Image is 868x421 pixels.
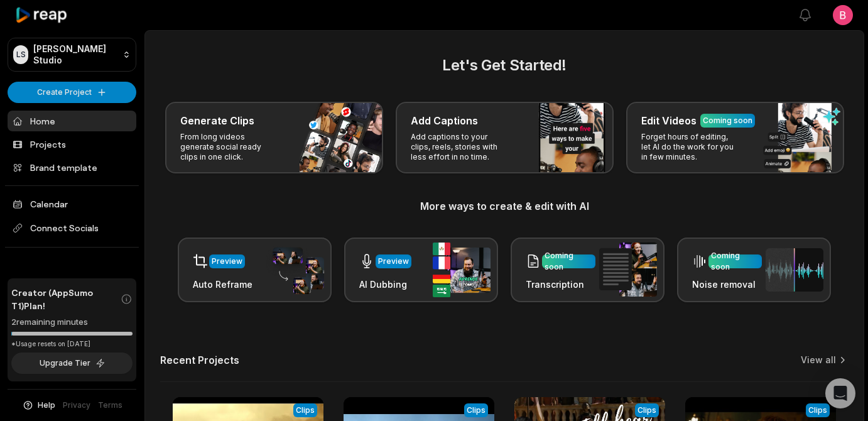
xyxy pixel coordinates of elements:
[641,113,697,128] h3: Edit Videos
[641,132,739,162] p: Forget hours of editing, let AI do the work for you in few minutes.
[180,132,278,162] p: From long videos generate social ready clips in one click.
[692,278,762,291] h3: Noise removal
[63,400,90,411] a: Privacy
[13,45,28,64] div: LS
[411,132,508,162] p: Add captions to your clips, reels, stories with less effort in no time.
[160,354,239,366] h2: Recent Projects
[599,243,657,297] img: transcription.png
[359,278,411,291] h3: AI Dubbing
[11,353,133,374] button: Upgrade Tier
[8,134,136,155] a: Projects
[8,157,136,178] a: Brand template
[160,199,849,214] h3: More ways to create & edit with AI
[11,286,121,312] span: Creator (AppSumo T1) Plan!
[433,243,491,297] img: ai_dubbing.png
[545,250,593,273] div: Coming soon
[8,217,136,239] span: Connect Socials
[266,246,324,295] img: auto_reframe.png
[411,113,478,128] h3: Add Captions
[98,400,122,411] a: Terms
[801,354,836,366] a: View all
[11,316,133,329] div: 2 remaining minutes
[711,250,759,273] div: Coming soon
[11,339,133,349] div: *Usage resets on [DATE]
[766,248,823,292] img: noise_removal.png
[212,256,242,267] div: Preview
[8,194,136,214] a: Calendar
[160,54,849,77] h2: Let's Get Started!
[33,43,117,66] p: [PERSON_NAME] Studio
[38,400,55,411] span: Help
[526,278,595,291] h3: Transcription
[22,400,55,411] button: Help
[193,278,252,291] h3: Auto Reframe
[8,111,136,131] a: Home
[180,113,254,128] h3: Generate Clips
[8,82,136,103] button: Create Project
[378,256,409,267] div: Preview
[825,378,855,408] div: Open Intercom Messenger
[703,115,752,126] div: Coming soon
